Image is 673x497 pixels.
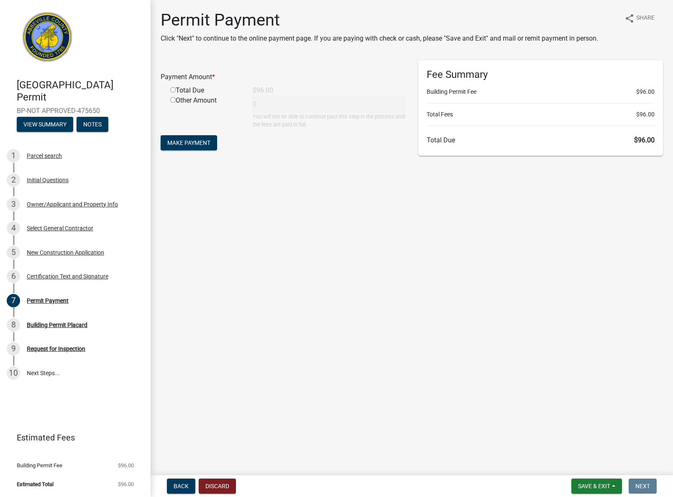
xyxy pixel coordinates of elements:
div: Owner/Applicant and Property Info [27,201,118,207]
span: Building Permit Fee [17,463,62,468]
div: 4 [7,221,20,235]
li: Building Permit Fee [427,88,655,96]
span: $96.00 [118,482,134,487]
li: Total Fees [427,110,655,119]
span: $96.00 [636,88,655,96]
div: Parcel search [27,153,62,159]
button: Discard [199,479,236,494]
div: Payment Amount [154,72,412,82]
span: $96.00 [118,463,134,468]
h1: Permit Payment [161,10,598,30]
div: 3 [7,198,20,211]
button: View Summary [17,117,73,132]
div: 9 [7,342,20,355]
div: 7 [7,294,20,307]
button: Notes [77,117,108,132]
h6: Total Due [427,136,655,144]
a: Estimated Fees [7,429,137,446]
div: Total Due [164,85,246,95]
span: $96.00 [634,136,655,144]
wm-modal-confirm: Summary [17,121,73,128]
button: Save & Exit [571,479,622,494]
span: Share [636,13,655,23]
wm-modal-confirm: Notes [77,121,108,128]
span: Make Payment [167,139,210,146]
button: Next [629,479,657,494]
div: Select General Contractor [27,225,93,231]
img: Abbeville County, South Carolina [17,9,78,70]
div: Request for Inspection [27,346,85,352]
div: Certification Text and Signature [27,273,108,279]
div: Initial Questions [27,177,69,183]
i: share [624,13,635,23]
p: Click "Next" to continue to the online payment page. If you are paying with check or cash, please... [161,33,598,44]
div: 2 [7,173,20,187]
div: 5 [7,246,20,259]
div: 6 [7,270,20,283]
h6: Fee Summary [427,69,655,81]
button: shareShare [618,10,661,26]
h4: [GEOGRAPHIC_DATA] Permit [17,79,144,103]
div: Permit Payment [27,298,69,304]
button: Make Payment [161,135,217,150]
div: 10 [7,366,20,380]
span: BP-NOT APPROVED-475650 [17,107,134,115]
span: $96.00 [636,110,655,119]
div: Building Permit Placard [27,322,87,328]
div: 8 [7,318,20,332]
span: Next [635,483,650,489]
button: Back [167,479,195,494]
div: Other Amount [164,95,246,129]
div: New Construction Application [27,250,104,255]
span: Save & Exit [578,483,610,489]
span: Estimated Total [17,482,54,487]
div: 1 [7,149,20,162]
span: Back [174,483,189,489]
